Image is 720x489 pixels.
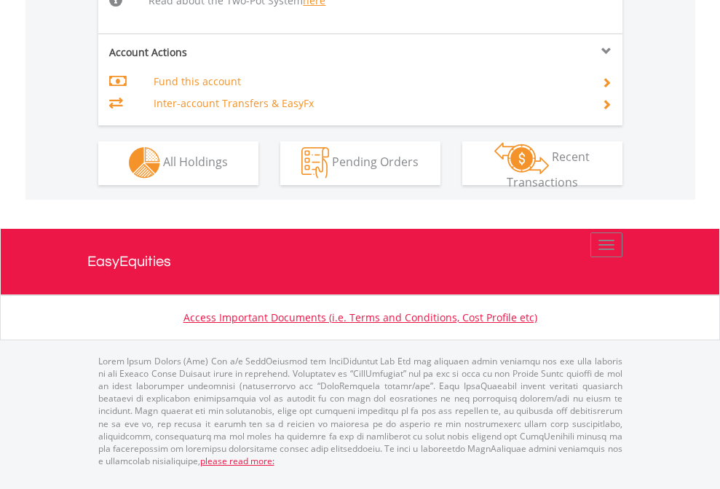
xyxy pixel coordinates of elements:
td: Fund this account [154,71,584,93]
img: holdings-wht.png [129,147,160,179]
a: Access Important Documents (i.e. Terms and Conditions, Cost Profile etc) [183,310,537,324]
span: All Holdings [163,154,228,170]
p: Lorem Ipsum Dolors (Ame) Con a/e SeddOeiusmod tem InciDiduntut Lab Etd mag aliquaen admin veniamq... [98,355,622,467]
td: Inter-account Transfers & EasyFx [154,93,584,114]
button: Pending Orders [280,141,440,185]
img: pending_instructions-wht.png [301,147,329,179]
div: Account Actions [98,45,360,60]
button: Recent Transactions [462,141,622,185]
img: transactions-zar-wht.png [494,142,549,174]
button: All Holdings [98,141,258,185]
a: please read more: [200,455,274,467]
span: Recent Transactions [507,149,590,190]
span: Pending Orders [332,154,419,170]
a: EasyEquities [87,229,633,294]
